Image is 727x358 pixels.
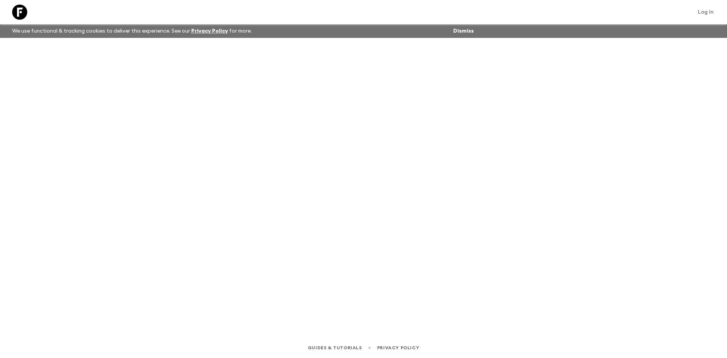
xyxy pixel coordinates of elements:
a: Guides & Tutorials [308,344,362,352]
p: We use functional & tracking cookies to deliver this experience. See our for more. [9,24,255,38]
a: Privacy Policy [191,28,228,34]
a: Log in [694,7,718,17]
a: Privacy Policy [377,344,419,352]
button: Dismiss [451,26,476,36]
